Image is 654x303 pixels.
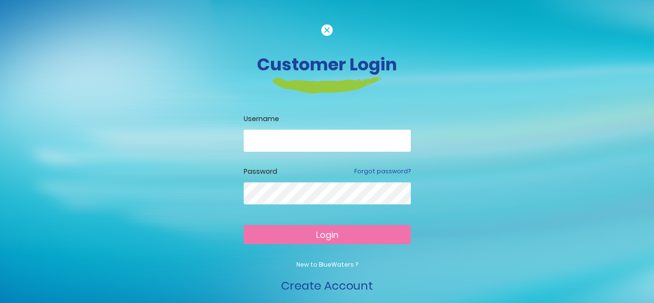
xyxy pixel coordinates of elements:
span: Login [316,229,338,241]
h3: Customer Login [61,54,593,75]
img: login-heading-border.png [272,77,382,93]
a: Forgot password? [354,167,411,176]
label: Username [244,114,411,124]
a: Create Account [281,278,373,293]
button: Login [244,225,411,244]
label: Password [244,167,277,177]
img: cancel [321,24,333,36]
p: New to BlueWaters ? [244,260,411,269]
